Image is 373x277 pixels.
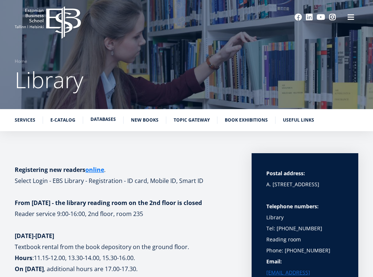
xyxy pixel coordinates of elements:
[225,116,268,124] a: Book exhibitions
[15,243,189,251] font: Textbook rental from the book depository on the ground floor.
[266,214,284,221] font: Library
[131,116,159,124] a: New books
[50,117,75,123] font: E-catalog
[266,247,330,254] font: Phone: [PHONE_NUMBER]
[131,117,159,123] font: New books
[34,254,135,262] font: 11.15-12.00, 13.30-14.00, 15.30-16.00.
[15,116,35,124] a: Services
[266,203,319,210] font: Telephone numbers:
[15,65,84,95] font: Library
[266,236,301,243] font: Reading room
[15,265,44,273] font: On [DATE]
[15,210,143,218] font: Reader service 9:00-16:00, 2nd floor, room 235
[15,199,202,207] font: From [DATE] - the library reading room on the 2nd floor is closed
[266,225,322,232] font: Tel: [PHONE_NUMBER]
[90,116,116,122] font: Databases
[266,258,282,265] font: Email:
[15,58,27,65] a: Home
[15,177,203,185] font: Select Login - EBS Library - Registration - ID card, Mobile ID, Smart ID
[283,116,314,124] a: Useful links
[32,254,34,262] font: :
[85,164,104,175] a: online
[266,181,319,188] font: A. [STREET_ADDRESS]
[15,254,32,262] font: Hours
[15,166,85,174] font: Registering new readers
[225,117,268,123] font: Book exhibitions
[283,117,314,123] font: Useful links
[174,117,210,123] font: Topic gateway
[15,117,35,123] font: Services
[104,166,106,174] font: .
[85,166,104,174] font: online
[15,232,54,240] font: [DATE]-[DATE]
[266,170,305,177] font: Postal address:
[90,116,116,123] a: Databases
[44,265,138,273] font: , additional hours are 17.00-17.30.
[50,116,75,124] a: E-catalog
[174,116,210,124] a: Topic gateway
[15,58,27,64] font: Home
